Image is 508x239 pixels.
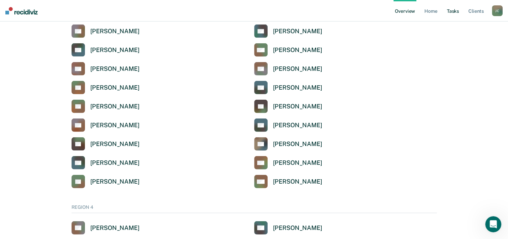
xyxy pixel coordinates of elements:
a: [PERSON_NAME] [72,156,140,170]
a: [PERSON_NAME] [72,62,140,76]
a: [PERSON_NAME] [254,175,322,188]
div: [PERSON_NAME] [90,103,140,110]
a: [PERSON_NAME] [72,175,140,188]
iframe: Intercom live chat [485,216,501,232]
a: [PERSON_NAME] [254,137,322,151]
a: [PERSON_NAME] [72,100,140,113]
div: J C [492,5,503,16]
div: [PERSON_NAME] [90,84,140,92]
div: [PERSON_NAME] [90,28,140,35]
a: [PERSON_NAME] [254,43,322,57]
div: [PERSON_NAME] [273,159,322,167]
div: [PERSON_NAME] [273,28,322,35]
div: [PERSON_NAME] [273,84,322,92]
a: [PERSON_NAME] [254,221,322,235]
a: [PERSON_NAME] [254,118,322,132]
div: [PERSON_NAME] [273,103,322,110]
a: [PERSON_NAME] [72,221,140,235]
a: [PERSON_NAME] [254,81,322,94]
button: JC [492,5,503,16]
div: [PERSON_NAME] [273,178,322,186]
a: [PERSON_NAME] [72,118,140,132]
div: [PERSON_NAME] [90,224,140,232]
a: [PERSON_NAME] [72,81,140,94]
a: [PERSON_NAME] [254,156,322,170]
div: [PERSON_NAME] [273,65,322,73]
div: [PERSON_NAME] [90,178,140,186]
a: [PERSON_NAME] [72,137,140,151]
div: [PERSON_NAME] [90,140,140,148]
a: [PERSON_NAME] [254,100,322,113]
a: [PERSON_NAME] [254,62,322,76]
div: [PERSON_NAME] [90,159,140,167]
div: [PERSON_NAME] [273,122,322,129]
div: [PERSON_NAME] [273,46,322,54]
img: Recidiviz [5,7,38,14]
div: REGION 4 [72,204,437,213]
div: [PERSON_NAME] [90,46,140,54]
div: [PERSON_NAME] [273,224,322,232]
a: [PERSON_NAME] [72,43,140,57]
div: [PERSON_NAME] [90,122,140,129]
div: [PERSON_NAME] [90,65,140,73]
a: [PERSON_NAME] [72,25,140,38]
div: [PERSON_NAME] [273,140,322,148]
a: [PERSON_NAME] [254,25,322,38]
